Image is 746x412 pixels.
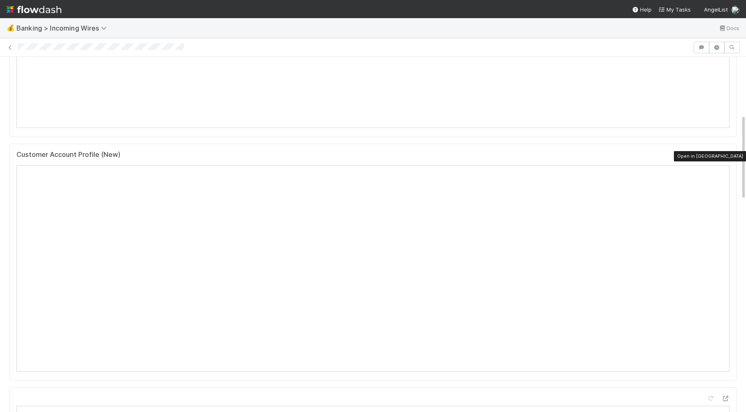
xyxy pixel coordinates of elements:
a: My Tasks [658,5,691,14]
h5: Customer Account Profile (New) [16,151,120,159]
span: My Tasks [658,6,691,13]
span: AngelList [704,6,728,13]
img: avatar_abca0ba5-4208-44dd-8897-90682736f166.png [731,6,739,14]
div: Help [632,5,652,14]
span: 💰 [7,24,15,31]
span: Banking > Incoming Wires [16,24,111,32]
img: logo-inverted-e16ddd16eac7371096b0.svg [7,2,61,17]
a: Docs [718,23,739,33]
